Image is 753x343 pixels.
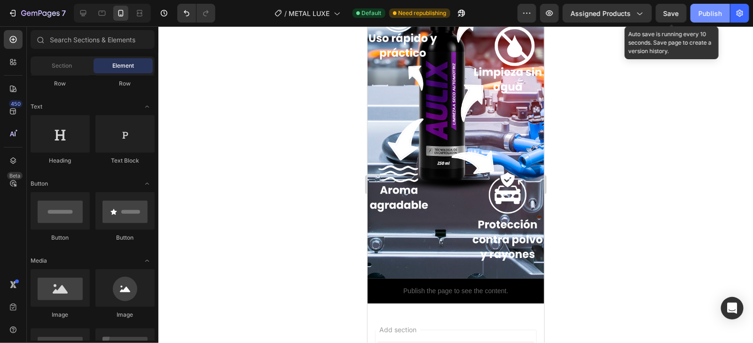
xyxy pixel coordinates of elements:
[368,26,544,343] iframe: Design area
[285,8,287,18] span: /
[140,99,155,114] span: Toggle open
[7,172,23,179] div: Beta
[4,4,70,23] button: 7
[31,179,48,188] span: Button
[52,62,72,70] span: Section
[9,100,23,108] div: 450
[62,8,66,19] p: 7
[31,156,90,165] div: Heading
[698,8,722,18] div: Publish
[690,4,730,23] button: Publish
[95,79,155,88] div: Row
[95,234,155,242] div: Button
[656,4,687,23] button: Save
[31,257,47,265] span: Media
[112,62,134,70] span: Element
[31,30,155,49] input: Search Sections & Elements
[721,297,744,320] div: Open Intercom Messenger
[31,102,42,111] span: Text
[31,311,90,319] div: Image
[177,4,215,23] div: Undo/Redo
[31,234,90,242] div: Button
[563,4,652,23] button: Assigned Products
[399,9,447,17] span: Need republishing
[95,311,155,319] div: Image
[140,253,155,268] span: Toggle open
[289,8,330,18] span: METAL LUXE
[95,156,155,165] div: Text Block
[31,79,90,88] div: Row
[362,9,382,17] span: Default
[664,9,679,17] span: Save
[140,176,155,191] span: Toggle open
[571,8,631,18] span: Assigned Products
